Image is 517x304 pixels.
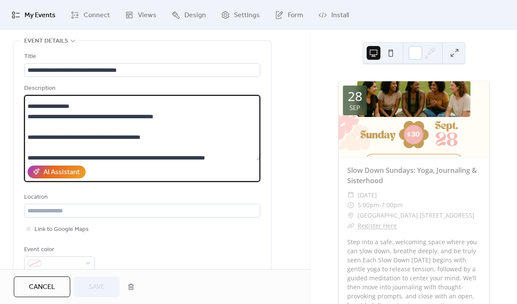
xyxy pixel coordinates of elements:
[312,3,355,27] a: Install
[24,52,258,62] div: Title
[28,166,86,178] button: AI Assistant
[138,10,156,21] span: Views
[358,221,397,230] a: Register Here
[84,10,110,21] span: Connect
[184,10,206,21] span: Design
[268,3,310,27] a: Form
[381,200,403,210] span: 7:00pm
[24,245,93,255] div: Event color
[24,192,258,203] div: Location
[25,10,56,21] span: My Events
[34,224,89,235] span: Link to Google Maps
[379,200,381,210] span: -
[288,10,303,21] span: Form
[64,3,116,27] a: Connect
[29,282,55,292] span: Cancel
[44,167,80,178] div: AI Assistant
[358,200,379,210] span: 5:00pm
[215,3,266,27] a: Settings
[358,210,474,221] span: [GEOGRAPHIC_DATA] [STREET_ADDRESS]
[24,36,68,46] span: Event details
[165,3,212,27] a: Design
[347,190,354,200] div: ​
[347,221,354,231] div: ​
[14,276,70,297] button: Cancel
[348,90,362,103] div: 28
[331,10,349,21] span: Install
[358,190,377,200] span: [DATE]
[349,104,360,111] div: Sep
[5,3,62,27] a: My Events
[234,10,260,21] span: Settings
[347,210,354,221] div: ​
[118,3,163,27] a: Views
[24,83,258,94] div: Description
[347,200,354,210] div: ​
[347,166,477,185] a: Slow Down Sundays: Yoga, Journaling & Sisterhood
